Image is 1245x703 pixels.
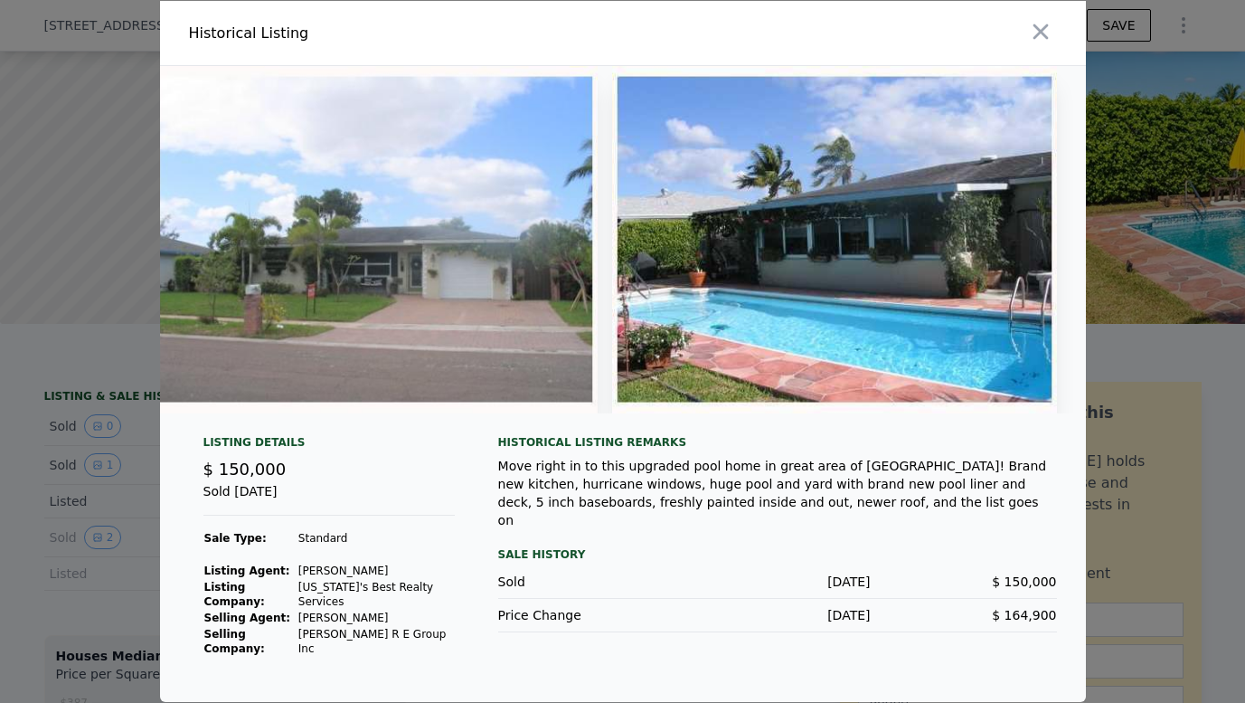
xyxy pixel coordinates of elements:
td: Standard [297,530,455,546]
div: Sale History [498,544,1057,565]
div: Sold [498,573,684,591]
div: [DATE] [684,573,871,591]
img: Property Img [154,66,599,413]
img: Property Img [612,66,1057,413]
strong: Selling Company: [204,628,265,655]
strong: Listing Agent: [204,565,290,577]
div: Sold [DATE] [203,482,455,516]
span: $ 150,000 [992,575,1056,589]
div: Move right in to this upgraded pool home in great area of [GEOGRAPHIC_DATA]! Brand new kitchen, h... [498,457,1057,529]
strong: Listing Company: [204,581,265,608]
div: Historical Listing [189,23,616,44]
strong: Sale Type: [204,532,267,545]
td: [PERSON_NAME] [297,610,455,626]
td: [PERSON_NAME] R E Group Inc [297,626,455,657]
td: [US_STATE]'s Best Realty Services [297,579,455,610]
strong: Selling Agent: [204,612,291,624]
div: Listing Details [203,435,455,457]
div: Historical Listing remarks [498,435,1057,450]
span: $ 164,900 [992,608,1056,622]
span: $ 150,000 [203,460,287,479]
td: [PERSON_NAME] [297,563,455,579]
div: Price Change [498,606,684,624]
div: [DATE] [684,606,871,624]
